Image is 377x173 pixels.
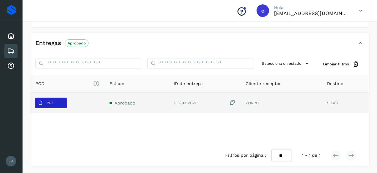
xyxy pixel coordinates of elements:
[274,10,349,16] p: cobranza1@tmartin.mx
[174,80,203,87] span: ID de entrega
[302,152,320,159] span: 1 - 1 de 1
[323,61,349,67] span: Limpiar filtros
[241,93,322,113] td: ZORRO
[47,101,54,105] p: PDF
[30,38,369,53] div: EntregasAprobado
[246,80,281,87] span: Cliente receptor
[274,5,349,10] p: Hola,
[174,99,236,106] div: OFC-06VGZF
[68,41,86,45] p: Aprobado
[225,152,266,159] span: Filtros por página :
[110,80,124,87] span: Estado
[35,98,67,108] button: PDF
[4,29,18,43] div: Inicio
[4,44,18,58] div: Embarques
[259,59,313,69] button: Selecciona un estado
[327,80,343,87] span: Destino
[4,59,18,73] div: Cuentas por cobrar
[322,93,369,113] td: SILAO
[35,80,99,87] span: POD
[318,59,364,70] button: Limpiar filtros
[35,40,61,47] h4: Entregas
[115,100,135,105] span: Aprobado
